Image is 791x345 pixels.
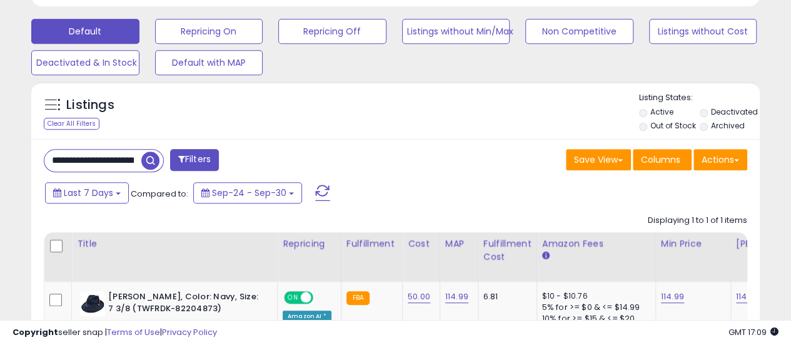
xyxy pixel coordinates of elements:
[212,187,286,199] span: Sep-24 - Sep-30
[649,19,757,44] button: Listings without Cost
[13,327,217,339] div: seller snap | |
[64,187,113,199] span: Last 7 Days
[66,96,114,114] h5: Listings
[278,19,386,44] button: Repricing Off
[542,302,646,313] div: 5% for >= $0 & <= $14.99
[693,149,747,170] button: Actions
[283,237,336,250] div: Repricing
[408,237,435,250] div: Cost
[31,50,139,75] button: Deactivated & In Stock
[633,149,692,170] button: Columns
[193,182,302,203] button: Sep-24 - Sep-30
[285,292,301,303] span: ON
[402,19,510,44] button: Listings without Min/Max
[77,237,272,250] div: Title
[155,50,263,75] button: Default with MAP
[31,19,139,44] button: Default
[107,326,160,338] a: Terms of Use
[566,149,631,170] button: Save View
[483,291,527,302] div: 6.81
[650,120,695,131] label: Out of Stock
[80,291,105,316] img: 41cPUuF-YwL._SL40_.jpg
[542,237,650,250] div: Amazon Fees
[639,92,760,104] p: Listing States:
[108,291,260,317] b: [PERSON_NAME], Color: Navy, Size: 7 3/8 (TWFRDK-82204873)
[728,326,778,338] span: 2025-10-8 17:09 GMT
[661,291,684,303] a: 114.99
[131,188,188,200] span: Compared to:
[661,237,725,250] div: Min Price
[170,149,219,171] button: Filters
[408,291,430,303] a: 50.00
[542,291,646,302] div: $10 - $10.76
[711,106,758,117] label: Deactivated
[641,153,680,166] span: Columns
[542,250,550,262] small: Amazon Fees.
[711,120,745,131] label: Archived
[346,291,370,305] small: FBA
[162,326,217,338] a: Privacy Policy
[13,326,58,338] strong: Copyright
[483,237,532,264] div: Fulfillment Cost
[44,118,99,130] div: Clear All Filters
[736,291,759,303] a: 114.99
[45,182,129,203] button: Last 7 Days
[650,106,673,117] label: Active
[445,237,473,250] div: MAP
[311,292,331,303] span: OFF
[525,19,633,44] button: Non Competitive
[155,19,263,44] button: Repricing On
[445,291,468,303] a: 114.99
[648,215,747,227] div: Displaying 1 to 1 of 1 items
[346,237,397,250] div: Fulfillment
